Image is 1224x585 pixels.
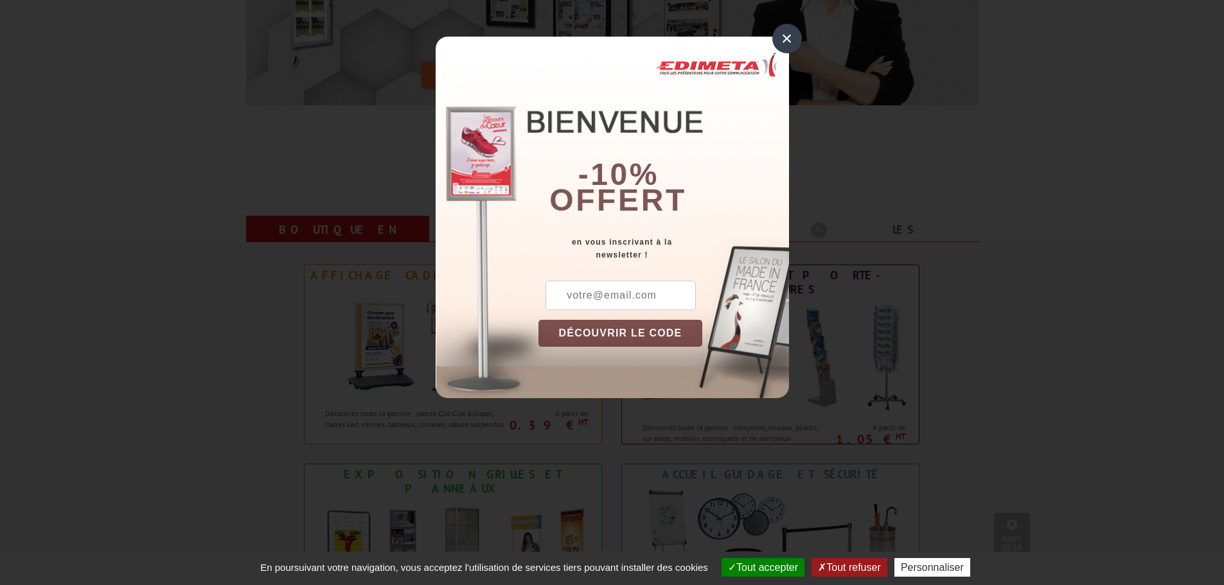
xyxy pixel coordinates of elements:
[894,558,970,577] button: Personnaliser (fenêtre modale)
[722,558,804,577] button: Tout accepter
[812,558,887,577] button: Tout refuser
[538,236,789,261] div: en vous inscrivant à la newsletter !
[549,183,687,217] font: offert
[254,562,714,573] span: En poursuivant votre navigation, vous acceptez l'utilisation de services tiers pouvant installer ...
[545,281,696,310] input: votre@email.com
[578,157,659,191] b: -10%
[538,320,703,347] button: DÉCOUVRIR LE CODE
[772,24,802,53] div: ×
